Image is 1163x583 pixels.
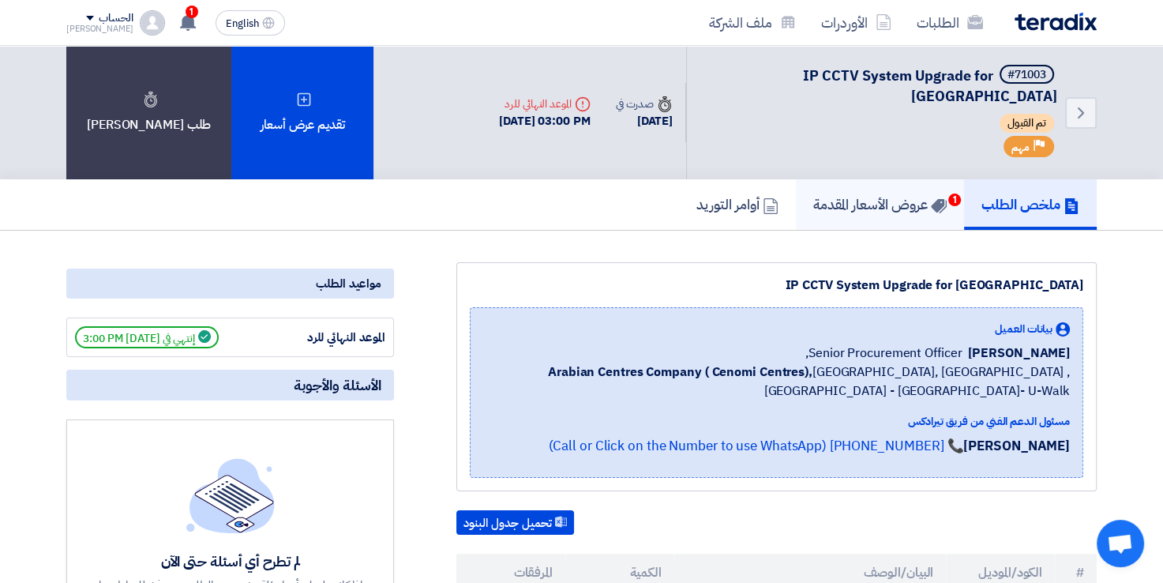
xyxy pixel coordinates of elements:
[805,344,962,363] span: Senior Procurement Officer,
[803,65,1057,107] span: IP CCTV System Upgrade for [GEOGRAPHIC_DATA]
[696,195,778,213] h5: أوامر التوريد
[1011,140,1030,155] span: مهم
[1015,13,1097,31] img: Teradix logo
[616,96,673,112] div: صدرت في
[968,344,1070,363] span: [PERSON_NAME]
[483,363,1070,401] span: [GEOGRAPHIC_DATA], [GEOGRAPHIC_DATA] ,[GEOGRAPHIC_DATA] - [GEOGRAPHIC_DATA]- U-Walk
[813,195,947,213] h5: عروض الأسعار المقدمة
[995,321,1052,337] span: بيانات العميل
[226,18,259,29] span: English
[499,96,591,112] div: الموعد النهائي للرد
[96,552,365,570] div: لم تطرح أي أسئلة حتى الآن
[904,4,996,41] a: الطلبات
[294,376,381,394] span: الأسئلة والأجوبة
[1007,70,1046,81] div: #71003
[186,6,198,18] span: 1
[548,363,812,382] b: Arabian Centres Company ( Cenomi Centres),
[99,12,133,25] div: الحساب
[75,326,219,348] span: إنتهي في [DATE] 3:00 PM
[548,436,963,456] a: 📞 [PHONE_NUMBER] (Call or Click on the Number to use WhatsApp)
[796,179,964,230] a: عروض الأسعار المقدمة1
[1097,520,1144,567] a: Open chat
[140,10,165,36] img: profile_test.png
[66,269,394,299] div: مواعيد الطلب
[216,10,285,36] button: English
[808,4,904,41] a: الأوردرات
[267,329,385,347] div: الموعد النهائي للرد
[186,458,275,532] img: empty_state_list.svg
[963,436,1070,456] strong: [PERSON_NAME]
[948,194,961,206] span: 1
[470,276,1083,295] div: IP CCTV System Upgrade for [GEOGRAPHIC_DATA]
[456,510,574,536] button: تحميل جدول البنود
[616,112,673,130] div: [DATE]
[483,413,1070,430] div: مسئول الدعم الفني من فريق تيرادكس
[1000,114,1054,133] span: تم القبول
[706,65,1057,106] h5: IP CCTV System Upgrade for Makkah Mall
[679,179,796,230] a: أوامر التوريد
[499,112,591,130] div: [DATE] 03:00 PM
[66,46,231,179] div: طلب [PERSON_NAME]
[696,4,808,41] a: ملف الشركة
[964,179,1097,230] a: ملخص الطلب
[981,195,1079,213] h5: ملخص الطلب
[231,46,373,179] div: تقديم عرض أسعار
[66,24,133,33] div: [PERSON_NAME]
